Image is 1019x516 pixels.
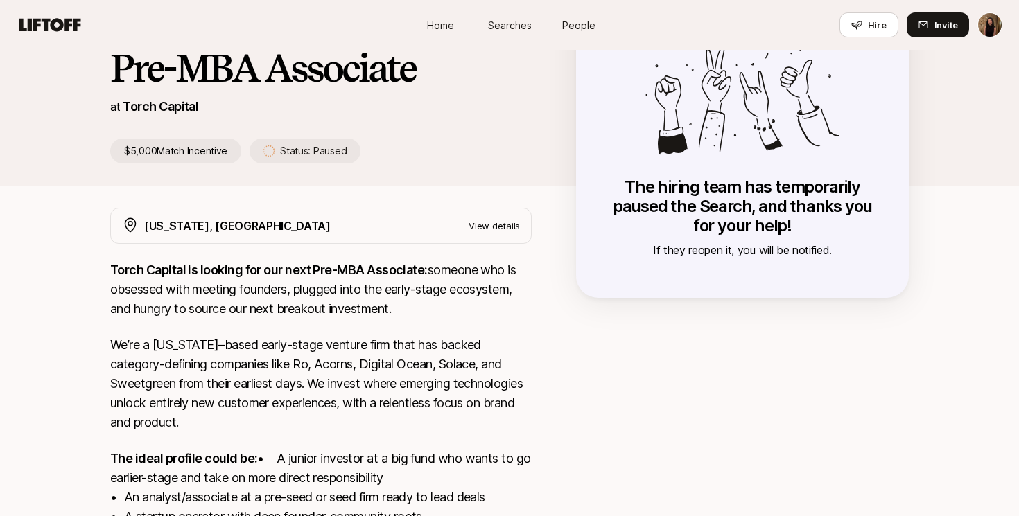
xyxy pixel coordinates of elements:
[280,143,347,159] p: Status:
[110,260,532,319] p: someone who is obsessed with meeting founders, plugged into the early-stage ecosystem, and hungry...
[110,139,241,163] p: $5,000 Match Incentive
[110,263,428,277] strong: Torch Capital is looking for our next Pre-MBA Associate:
[406,12,475,38] a: Home
[475,12,544,38] a: Searches
[144,217,331,235] p: [US_STATE], [GEOGRAPHIC_DATA]
[488,18,532,33] span: Searches
[123,99,198,114] a: Torch Capital
[604,177,881,235] p: The hiring team has temporarily paused the Search, and thanks you for your help!
[110,98,120,116] p: at
[604,241,881,259] p: If they reopen it, you will be notified.
[978,13,1002,37] img: Madeline Song
[868,18,887,32] span: Hire
[110,335,532,432] p: We’re a [US_STATE]–based early-stage venture firm that has backed category-defining companies lik...
[934,18,958,32] span: Invite
[110,451,257,465] strong: The ideal profile could be:
[839,12,898,37] button: Hire
[469,219,520,233] p: View details
[562,18,595,33] span: People
[977,12,1002,37] button: Madeline Song
[313,145,347,157] span: Paused
[907,12,969,37] button: Invite
[427,18,454,33] span: Home
[544,12,613,38] a: People
[110,47,532,89] h1: Pre-MBA Associate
